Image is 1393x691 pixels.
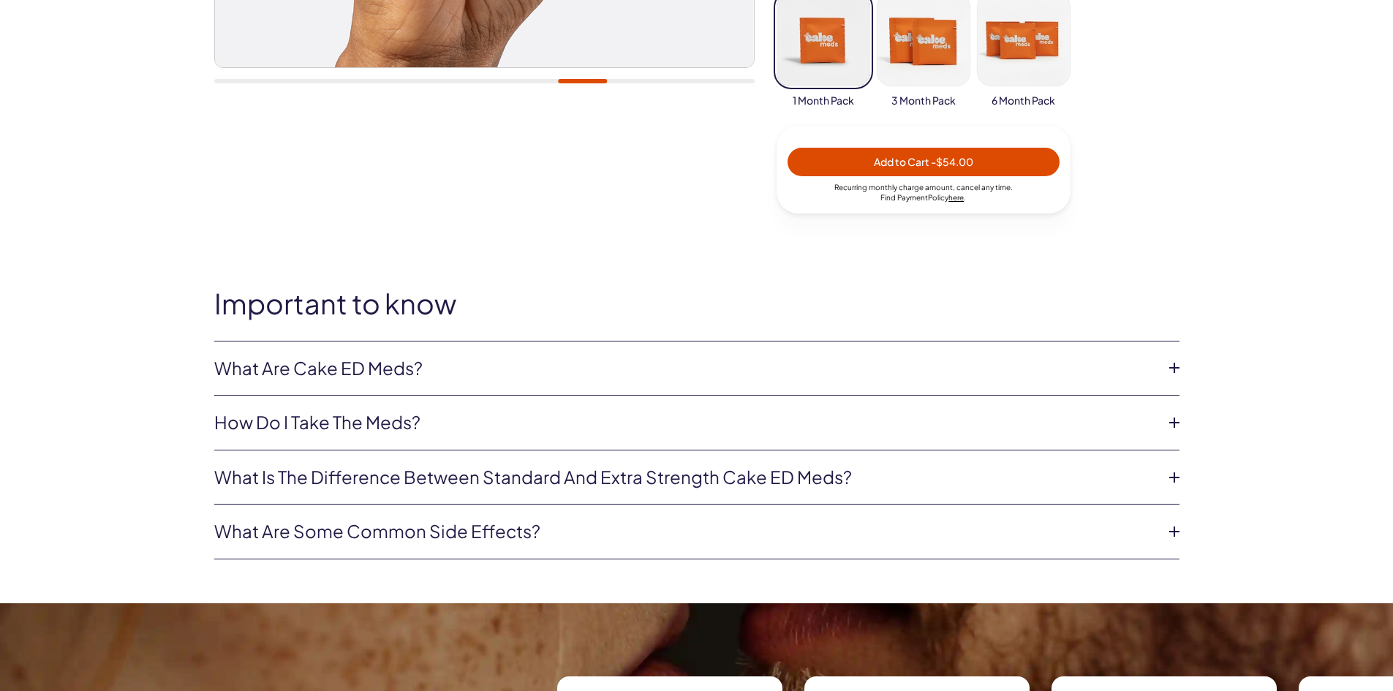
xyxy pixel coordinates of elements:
span: Add to Cart [874,155,973,168]
span: - $54.00 [931,155,973,168]
div: Recurring monthly charge amount , cancel any time. Policy . [788,182,1060,203]
button: Add to Cart -$54.00 [788,148,1060,176]
a: What is the difference between Standard and Extra Strength Cake ED meds? [214,465,1156,490]
span: 3 Month Pack [891,94,956,108]
span: Find Payment [880,193,928,202]
a: How do I take the meds? [214,410,1156,435]
a: here [948,193,964,202]
a: What are Cake ED Meds? [214,356,1156,381]
span: 6 Month Pack [992,94,1055,108]
a: What are some common side effects? [214,519,1156,544]
span: 1 Month Pack [793,94,854,108]
h2: Important to know [214,288,1179,319]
